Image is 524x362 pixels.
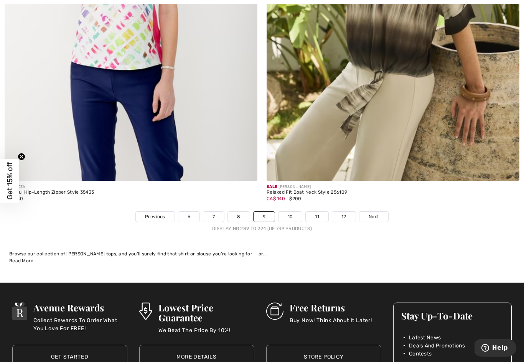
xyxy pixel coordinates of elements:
div: [PERSON_NAME] [267,184,347,190]
iframe: Opens a widget where you can find more information [475,339,516,358]
span: Previous [145,213,165,220]
span: Get 15% off [5,162,14,200]
div: Browse our collection of [PERSON_NAME] tops, and you'll surely find that shirt or blouse you're l... [9,250,515,257]
a: Previous [136,212,174,222]
h3: Free Returns [290,303,372,313]
span: CA$ 140 [267,196,285,201]
img: Lowest Price Guarantee [139,303,152,320]
span: Latest News [409,334,441,342]
span: Contests [409,350,432,358]
a: 7 [203,212,224,222]
img: Free Returns [266,303,283,320]
a: 10 [278,212,302,222]
a: 6 [178,212,199,222]
h3: Stay Up-To-Date [401,311,504,321]
img: Avenue Rewards [12,303,28,320]
h3: Avenue Rewards [33,303,127,313]
span: Sale [267,184,277,189]
div: Colorful Hip-Length Zipper Style 35433 [5,190,94,195]
a: 8 [228,212,249,222]
a: Next [359,212,388,222]
div: Relaxed Fit Boat Neck Style 256109 [267,190,347,195]
p: Collect Rewards To Order What You Love For FREE! [33,316,127,332]
a: 9 [254,212,275,222]
a: 12 [332,212,356,222]
a: 11 [306,212,328,222]
span: $200 [289,196,301,201]
span: Read More [9,258,34,263]
p: Buy Now! Think About It Later! [290,316,372,332]
button: Close teaser [18,153,25,161]
span: Deals And Promotions [409,342,465,350]
span: Next [369,213,379,220]
h3: Lowest Price Guarantee [158,303,254,323]
p: We Beat The Price By 10%! [158,326,254,342]
div: DOLCEZZA [5,184,94,190]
